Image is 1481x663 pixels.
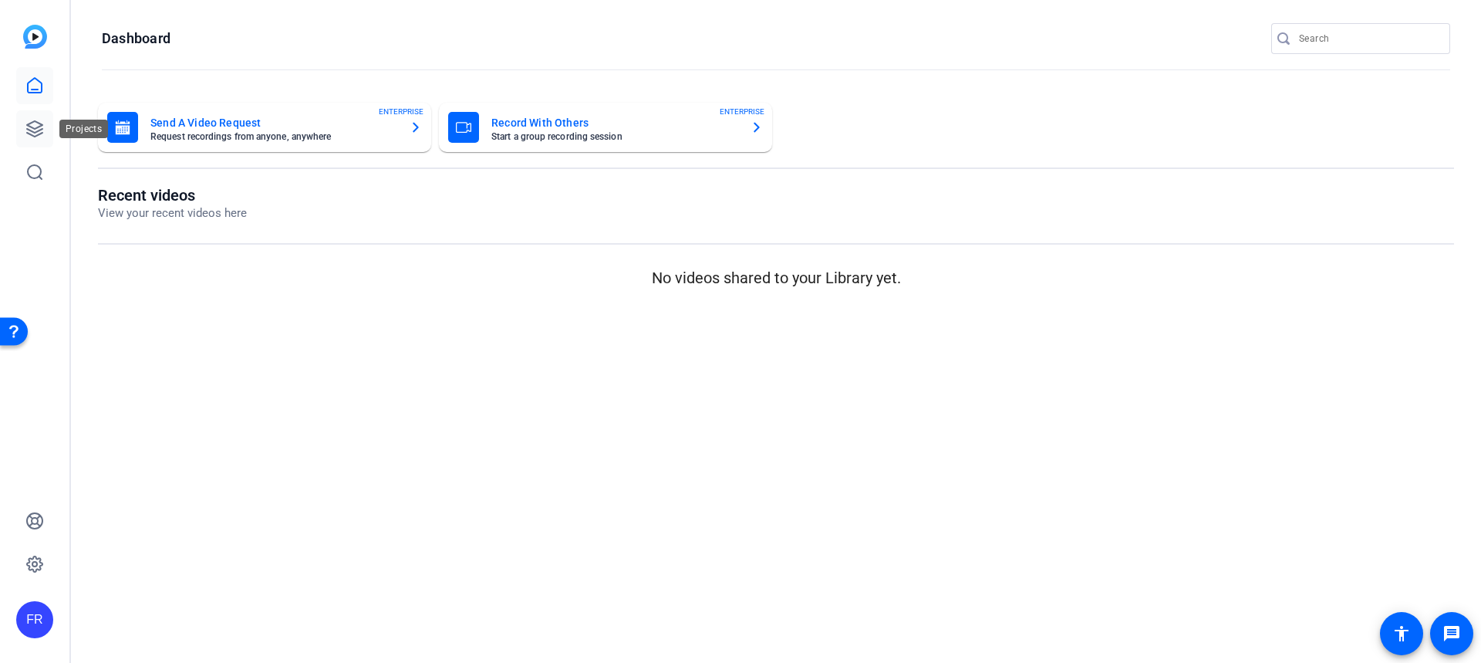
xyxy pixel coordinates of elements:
[98,205,247,222] p: View your recent videos here
[98,186,247,205] h1: Recent videos
[16,601,53,638] div: FR
[1299,29,1438,48] input: Search
[102,29,170,48] h1: Dashboard
[491,132,738,141] mat-card-subtitle: Start a group recording session
[491,113,738,132] mat-card-title: Record With Others
[379,106,423,117] span: ENTERPRISE
[98,103,431,152] button: Send A Video RequestRequest recordings from anyone, anywhereENTERPRISE
[1392,624,1411,643] mat-icon: accessibility
[59,120,108,138] div: Projects
[98,266,1454,289] p: No videos shared to your Library yet.
[1442,624,1461,643] mat-icon: message
[720,106,764,117] span: ENTERPRISE
[23,25,47,49] img: blue-gradient.svg
[150,113,397,132] mat-card-title: Send A Video Request
[439,103,772,152] button: Record With OthersStart a group recording sessionENTERPRISE
[150,132,397,141] mat-card-subtitle: Request recordings from anyone, anywhere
